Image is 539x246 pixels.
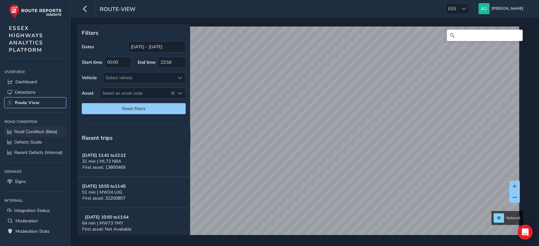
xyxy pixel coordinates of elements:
[4,126,66,137] a: Road Condition (Beta)
[9,25,43,54] span: ESSEX HIGHWAYS ANALYTICS PLATFORM
[82,152,126,158] strong: [DATE] 11:41 to 12:12
[447,30,523,41] input: Search
[4,117,66,126] div: Road Condition
[82,90,93,96] label: Asset
[4,87,66,97] a: Detections
[82,195,125,201] span: First asset: 32200807
[14,139,42,145] span: Defects Guide
[138,59,156,65] label: End time
[4,176,66,187] a: Signs
[4,196,66,205] div: Internal
[4,205,66,216] a: Integration Status
[82,75,97,81] label: Vehicle
[14,149,63,155] span: Recent Defects (Internal)
[4,67,66,77] div: Overview
[100,88,175,98] span: Select an asset code
[82,226,131,232] span: First asset: Not Available
[82,220,123,226] span: 64 min | MW73 YMY
[82,189,122,195] span: 51 min | MW24 UJG
[15,100,39,106] span: Route View
[104,73,175,83] div: Select vehicle
[82,158,121,164] span: 31 min | ML73 NBA
[82,59,102,65] label: Start time
[4,167,66,176] div: Signage
[80,26,519,242] canvas: Map
[15,79,37,85] span: Dashboard
[77,208,190,239] button: [DATE] 10:50 to11:5464 min | MW73 YMYFirst asset: Not Available
[14,208,50,214] span: Integration Status
[77,146,190,177] button: [DATE] 11:41 to12:1231 min | ML73 NBAFirst asset: 13800469
[506,215,521,220] span: Network
[4,137,66,147] a: Defects Guide
[9,4,62,19] img: rr logo
[4,216,66,226] a: Moderation
[478,3,525,14] button: [PERSON_NAME]
[4,147,66,158] a: Recent Defects (Internal)
[87,106,181,112] span: Reset filters
[4,97,66,108] a: Route View
[518,225,533,240] div: Open Intercom Messenger
[175,88,185,98] div: Select an asset code
[4,77,66,87] a: Dashboard
[82,183,126,189] strong: [DATE] 10:55 to 11:45
[82,29,186,37] p: Filters
[492,3,523,14] span: [PERSON_NAME]
[478,3,489,14] img: diamond-layout
[100,5,135,14] span: route-view
[82,134,113,142] span: Recent trips
[14,129,57,135] span: Road Condition (Beta)
[82,164,125,170] span: First asset: 13800469
[4,226,66,237] a: Moderation Stats
[77,177,190,208] button: [DATE] 10:55 to11:4551 min | MW24 UJGFirst asset: 32200807
[15,179,26,184] span: Signs
[82,44,94,50] label: Dates
[85,214,129,220] strong: [DATE] 10:50 to 11:54
[15,218,38,224] span: Moderation
[82,103,186,114] button: Reset filters
[15,89,36,95] span: Detections
[15,228,50,234] span: Moderation Stats
[446,3,458,14] span: ESS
